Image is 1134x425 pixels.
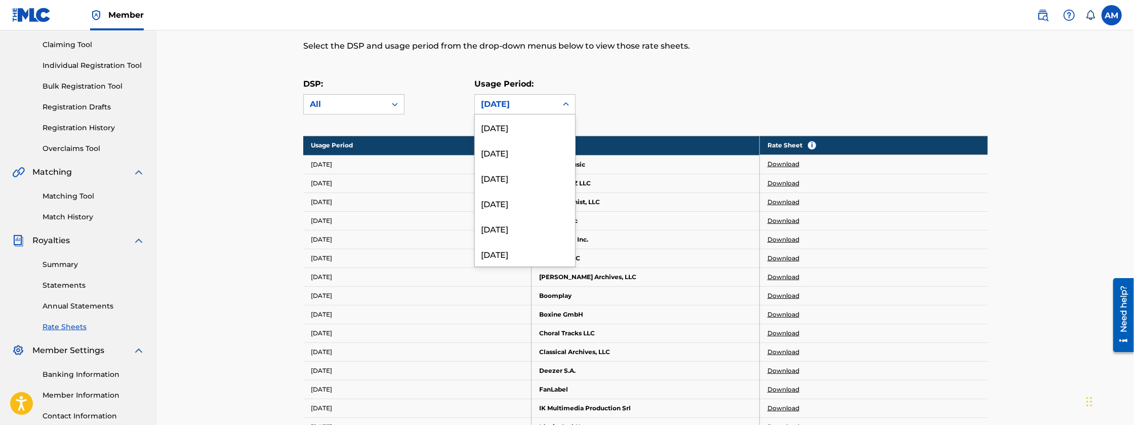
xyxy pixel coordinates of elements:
[760,136,988,155] th: Rate Sheet
[532,192,760,211] td: Appcompanist, LLC
[303,267,532,286] td: [DATE]
[481,98,551,110] div: [DATE]
[767,235,799,244] a: Download
[303,305,532,324] td: [DATE]
[12,235,24,247] img: Royalties
[475,114,575,140] div: [DATE]
[532,174,760,192] td: Anghami FZ LLC
[808,141,816,149] span: i
[1083,376,1134,425] iframe: Chat Widget
[475,165,575,190] div: [DATE]
[767,310,799,319] a: Download
[532,399,760,417] td: IK Multimedia Production Srl
[767,291,799,300] a: Download
[767,273,799,282] a: Download
[1059,5,1079,25] div: Help
[43,390,145,401] a: Member Information
[767,385,799,394] a: Download
[767,198,799,207] a: Download
[474,79,534,89] label: Usage Period:
[43,212,145,222] a: Match History
[43,40,145,50] a: Claiming Tool
[767,329,799,338] a: Download
[475,190,575,216] div: [DATE]
[532,380,760,399] td: FanLabel
[43,102,145,112] a: Registration Drafts
[43,369,145,380] a: Banking Information
[767,216,799,225] a: Download
[1106,275,1134,356] iframe: Resource Center
[303,249,532,267] td: [DATE]
[12,166,25,178] img: Matching
[133,166,145,178] img: expand
[1102,5,1122,25] div: User Menu
[108,9,144,21] span: Member
[532,361,760,380] td: Deezer S.A.
[532,230,760,249] td: Audiomack Inc.
[43,322,145,332] a: Rate Sheets
[532,305,760,324] td: Boxine GmbH
[303,361,532,380] td: [DATE]
[303,155,532,174] td: [DATE]
[532,342,760,361] td: Classical Archives, LLC
[303,79,323,89] label: DSP:
[43,60,145,71] a: Individual Registration Tool
[303,399,532,417] td: [DATE]
[90,9,102,21] img: Top Rightsholder
[32,166,72,178] span: Matching
[767,254,799,263] a: Download
[1033,5,1053,25] a: Public Search
[32,235,70,247] span: Royalties
[43,411,145,421] a: Contact Information
[310,98,380,110] div: All
[43,143,145,154] a: Overclaims Tool
[303,211,532,230] td: [DATE]
[767,179,799,188] a: Download
[133,235,145,247] img: expand
[303,136,532,155] th: Usage Period
[532,324,760,342] td: Choral Tracks LLC
[1063,9,1075,21] img: help
[303,192,532,211] td: [DATE]
[767,404,799,413] a: Download
[303,40,830,52] p: Select the DSP and usage period from the drop-down menus below to view those rate sheets.
[43,81,145,92] a: Bulk Registration Tool
[475,241,575,266] div: [DATE]
[1086,387,1092,417] div: Drag
[12,344,24,357] img: Member Settings
[133,344,145,357] img: expand
[532,267,760,286] td: [PERSON_NAME] Archives, LLC
[303,286,532,305] td: [DATE]
[43,191,145,202] a: Matching Tool
[303,324,532,342] td: [DATE]
[532,249,760,267] td: Beatport LLC
[12,8,51,22] img: MLC Logo
[303,380,532,399] td: [DATE]
[475,140,575,165] div: [DATE]
[1085,10,1096,20] div: Notifications
[32,344,104,357] span: Member Settings
[767,160,799,169] a: Download
[532,136,760,155] th: DSP
[303,342,532,361] td: [DATE]
[532,286,760,305] td: Boomplay
[532,211,760,230] td: Apple Music
[767,347,799,357] a: Download
[1037,9,1049,21] img: search
[43,259,145,270] a: Summary
[43,123,145,133] a: Registration History
[767,366,799,375] a: Download
[43,280,145,291] a: Statements
[475,216,575,241] div: [DATE]
[43,301,145,312] a: Annual Statements
[303,230,532,249] td: [DATE]
[303,174,532,192] td: [DATE]
[532,155,760,174] td: Amazon Music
